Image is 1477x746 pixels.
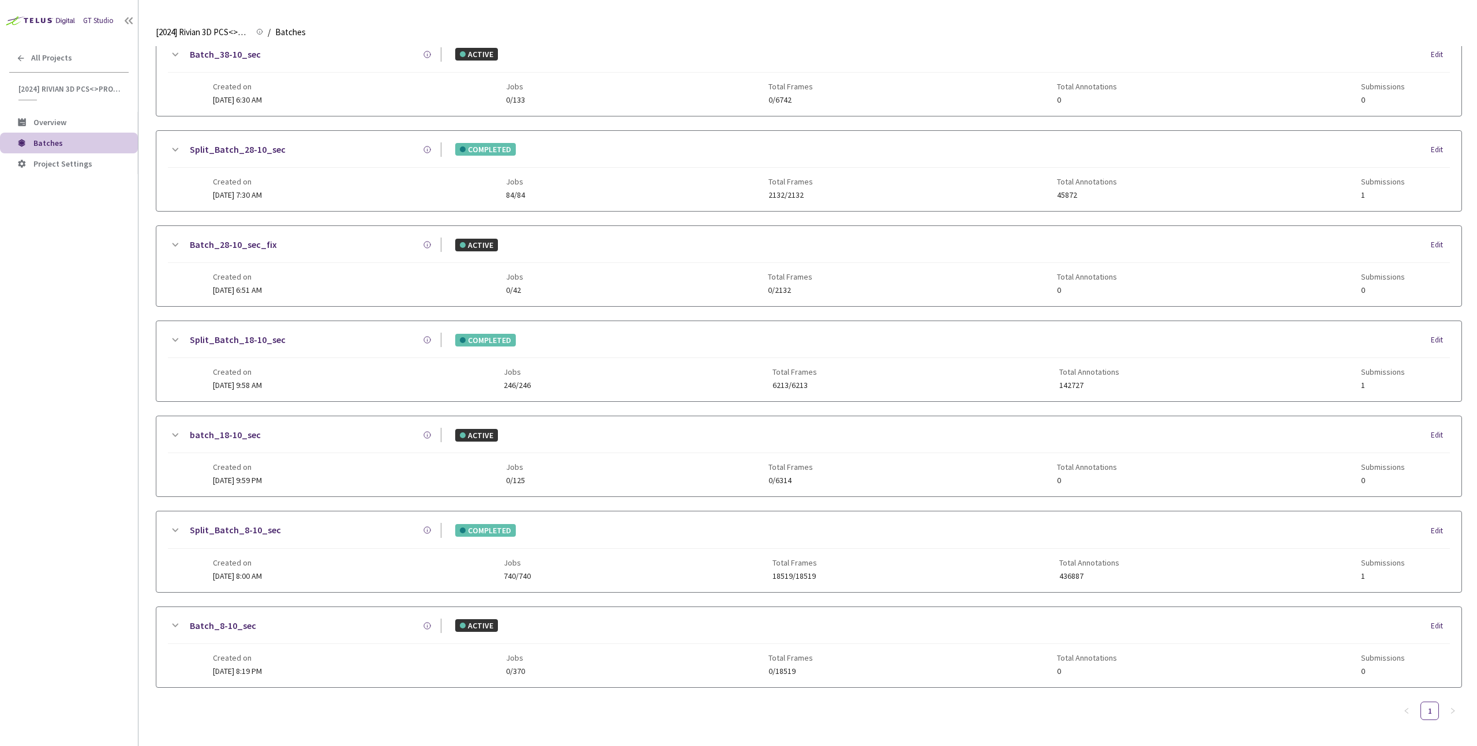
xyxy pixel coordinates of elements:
[1361,558,1405,567] span: Submissions
[213,177,262,186] span: Created on
[1420,702,1439,720] li: 1
[213,653,262,662] span: Created on
[455,334,516,346] div: COMPLETED
[1057,286,1117,295] span: 0
[1057,462,1117,472] span: Total Annotations
[156,226,1461,306] div: Batch_28-10_sec_fixACTIVEEditCreated on[DATE] 6:51 AMJobs0/42Total Frames0/2132Total Annotations0...
[213,571,262,581] span: [DATE] 8:00 AM
[213,666,262,676] span: [DATE] 8:19 PM
[1361,82,1405,91] span: Submissions
[33,117,66,127] span: Overview
[213,367,262,376] span: Created on
[1361,476,1405,485] span: 0
[455,143,516,156] div: COMPLETED
[213,190,262,200] span: [DATE] 7:30 AM
[156,25,249,39] span: [2024] Rivian 3D PCS<>Production
[33,138,63,148] span: Batches
[1057,667,1117,676] span: 0
[1431,49,1450,61] div: Edit
[1361,96,1405,104] span: 0
[1059,367,1119,376] span: Total Annotations
[190,238,277,252] a: Batch_28-10_sec_fix
[506,96,525,104] span: 0/133
[33,159,92,169] span: Project Settings
[506,667,525,676] span: 0/370
[1059,381,1119,390] span: 142727
[455,239,498,251] div: ACTIVE
[769,96,813,104] span: 0/6742
[190,523,281,537] a: Split_Batch_8-10_sec
[769,82,813,91] span: Total Frames
[1361,191,1405,199] span: 1
[1397,702,1416,720] button: left
[1057,96,1117,104] span: 0
[190,333,286,347] a: Split_Batch_18-10_sec
[1444,702,1462,720] button: right
[1361,667,1405,676] span: 0
[1059,558,1119,567] span: Total Annotations
[1361,177,1405,186] span: Submissions
[1431,525,1450,537] div: Edit
[1431,144,1450,156] div: Edit
[213,272,262,281] span: Created on
[1059,572,1119,581] span: 436887
[504,558,531,567] span: Jobs
[213,82,262,91] span: Created on
[769,653,813,662] span: Total Frames
[504,572,531,581] span: 740/740
[1361,367,1405,376] span: Submissions
[1057,177,1117,186] span: Total Annotations
[1444,702,1462,720] li: Next Page
[506,191,525,199] span: 84/84
[1431,620,1450,632] div: Edit
[455,429,498,442] div: ACTIVE
[1449,707,1456,714] span: right
[1431,429,1450,441] div: Edit
[190,619,256,633] a: Batch_8-10_sec
[769,462,813,472] span: Total Frames
[1361,653,1405,662] span: Submissions
[190,47,261,62] a: Batch_38-10_sec
[1057,476,1117,485] span: 0
[31,53,72,63] span: All Projects
[1361,381,1405,390] span: 1
[1431,334,1450,346] div: Edit
[18,84,122,94] span: [2024] Rivian 3D PCS<>Production
[1421,702,1438,719] a: 1
[213,475,262,485] span: [DATE] 9:59 PM
[190,142,286,157] a: Split_Batch_28-10_sec
[769,177,813,186] span: Total Frames
[213,285,262,295] span: [DATE] 6:51 AM
[506,462,525,472] span: Jobs
[506,476,525,485] span: 0/125
[83,16,114,27] div: GT Studio
[1431,239,1450,251] div: Edit
[455,48,498,61] div: ACTIVE
[156,511,1461,591] div: Split_Batch_8-10_secCOMPLETEDEditCreated on[DATE] 8:00 AMJobs740/740Total Frames18519/18519Total ...
[773,558,817,567] span: Total Frames
[156,321,1461,401] div: Split_Batch_18-10_secCOMPLETEDEditCreated on[DATE] 9:58 AMJobs246/246Total Frames6213/6213Total A...
[504,381,531,390] span: 246/246
[213,95,262,105] span: [DATE] 6:30 AM
[213,462,262,472] span: Created on
[156,416,1461,496] div: batch_18-10_secACTIVEEditCreated on[DATE] 9:59 PMJobs0/125Total Frames0/6314Total Annotations0Sub...
[1057,82,1117,91] span: Total Annotations
[768,272,812,281] span: Total Frames
[506,653,525,662] span: Jobs
[455,524,516,537] div: COMPLETED
[213,558,262,567] span: Created on
[769,667,813,676] span: 0/18519
[1361,272,1405,281] span: Submissions
[156,36,1461,116] div: Batch_38-10_secACTIVEEditCreated on[DATE] 6:30 AMJobs0/133Total Frames0/6742Total Annotations0Sub...
[156,607,1461,687] div: Batch_8-10_secACTIVEEditCreated on[DATE] 8:19 PMJobs0/370Total Frames0/18519Total Annotations0Sub...
[769,191,813,199] span: 2132/2132
[1057,272,1117,281] span: Total Annotations
[275,25,306,39] span: Batches
[769,476,813,485] span: 0/6314
[268,25,271,39] li: /
[773,367,817,376] span: Total Frames
[455,619,498,632] div: ACTIVE
[506,286,523,295] span: 0/42
[1361,286,1405,295] span: 0
[504,367,531,376] span: Jobs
